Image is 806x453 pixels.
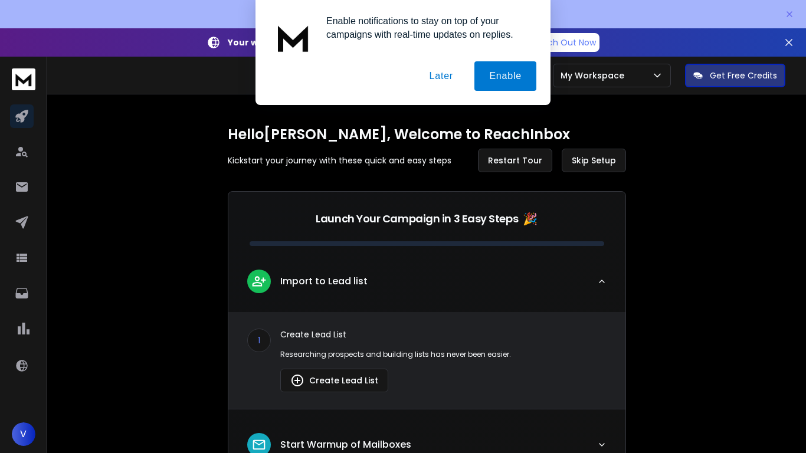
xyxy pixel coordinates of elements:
[478,149,552,172] button: Restart Tour
[280,350,607,359] p: Researching prospects and building lists has never been easier.
[247,329,271,352] div: 1
[280,274,368,288] p: Import to Lead list
[317,14,536,41] div: Enable notifications to stay on top of your campaigns with real-time updates on replies.
[414,61,467,91] button: Later
[280,438,411,452] p: Start Warmup of Mailboxes
[251,274,267,288] img: lead
[572,155,616,166] span: Skip Setup
[228,125,626,144] h1: Hello [PERSON_NAME] , Welcome to ReachInbox
[228,312,625,409] div: leadImport to Lead list
[228,155,451,166] p: Kickstart your journey with these quick and easy steps
[12,422,35,446] button: V
[280,329,607,340] p: Create Lead List
[280,369,388,392] button: Create Lead List
[562,149,626,172] button: Skip Setup
[251,437,267,452] img: lead
[228,260,625,312] button: leadImport to Lead list
[474,61,536,91] button: Enable
[290,373,304,388] img: lead
[316,211,518,227] p: Launch Your Campaign in 3 Easy Steps
[523,211,538,227] span: 🎉
[270,14,317,61] img: notification icon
